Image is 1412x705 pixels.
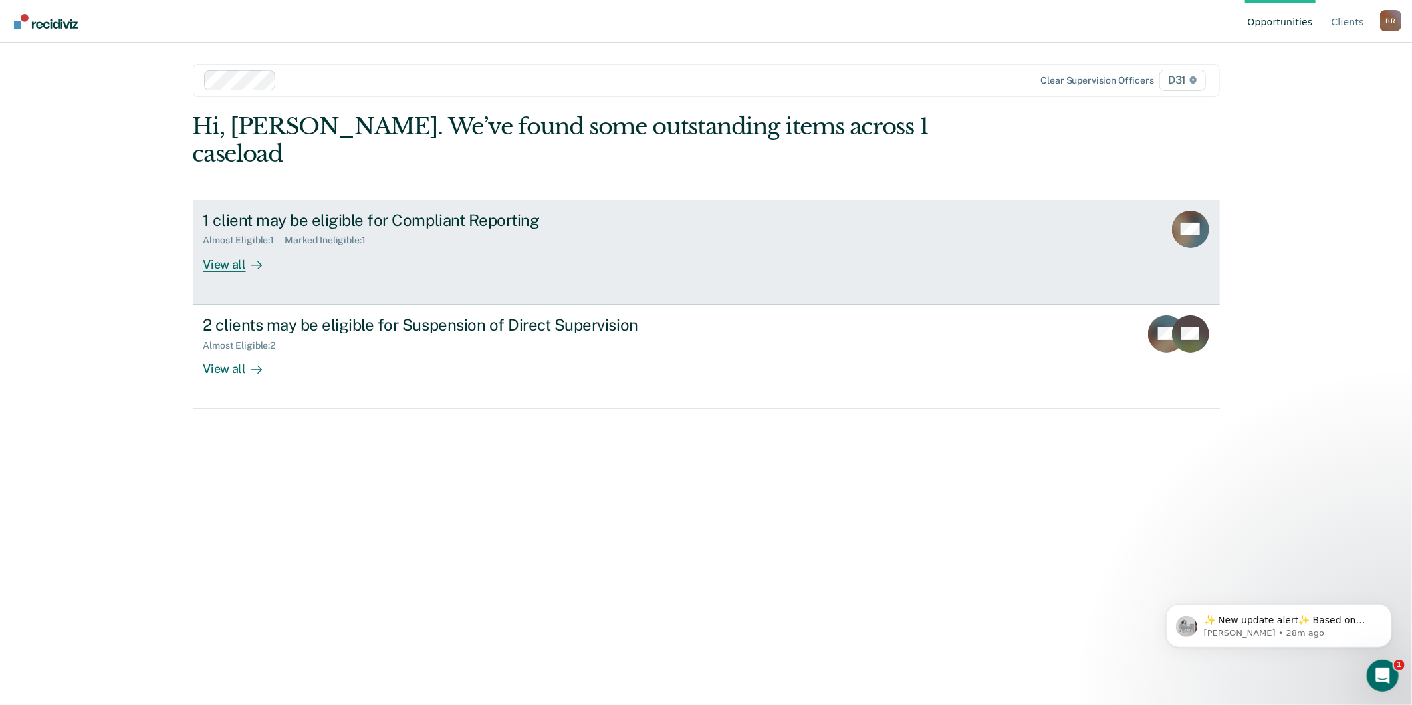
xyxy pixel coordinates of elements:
[193,305,1220,409] a: 2 clients may be eligible for Suspension of Direct SupervisionAlmost Eligible:2View all
[1380,10,1401,31] button: Profile dropdown button
[193,200,1220,305] a: 1 client may be eligible for Compliant ReportingAlmost Eligible:1Marked Ineligible:1View all
[203,351,278,376] div: View all
[285,235,376,246] div: Marked Ineligible : 1
[1380,10,1401,31] div: B R
[1367,660,1399,692] iframe: Intercom live chat
[203,315,670,335] div: 2 clients may be eligible for Suspension of Direct Supervision
[203,211,670,230] div: 1 client may be eligible for Compliant Reporting
[58,39,229,301] span: ✨ New update alert✨ Based on your feedback, we've made a few updates we wanted to share. 1. We ha...
[1041,75,1154,86] div: Clear supervision officers
[1146,576,1412,669] iframe: Intercom notifications message
[203,235,285,246] div: Almost Eligible : 1
[1394,660,1405,670] span: 1
[14,14,78,29] img: Recidiviz
[193,113,1014,168] div: Hi, [PERSON_NAME]. We’ve found some outstanding items across 1 caseload
[1159,70,1205,91] span: D31
[58,51,229,63] p: Message from Kim, sent 28m ago
[203,246,278,272] div: View all
[203,340,287,351] div: Almost Eligible : 2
